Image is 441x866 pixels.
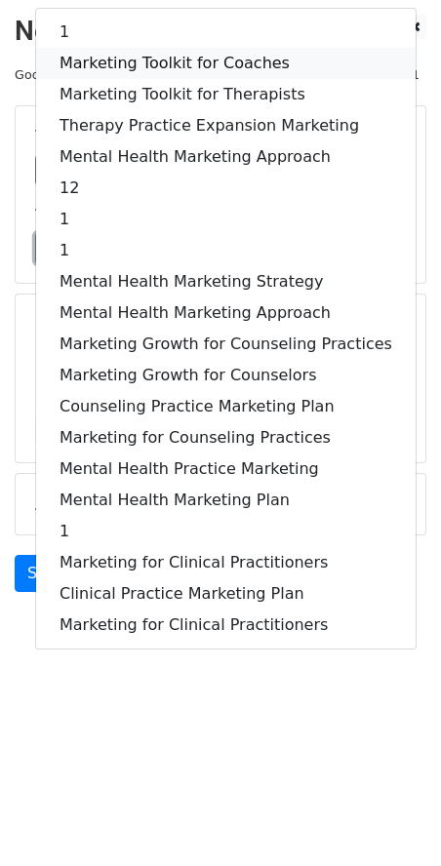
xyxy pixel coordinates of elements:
[343,772,441,866] iframe: Chat Widget
[36,110,416,141] a: Therapy Practice Expansion Marketing
[15,555,79,592] a: Send
[36,141,416,173] a: Mental Health Marketing Approach
[36,48,416,79] a: Marketing Toolkit for Coaches
[15,67,294,82] small: Google Sheet:
[36,391,416,422] a: Counseling Practice Marketing Plan
[36,422,416,453] a: Marketing for Counseling Practices
[36,204,416,235] a: 1
[36,485,416,516] a: Mental Health Marketing Plan
[36,453,416,485] a: Mental Health Practice Marketing
[36,516,416,547] a: 1
[36,578,416,610] a: Clinical Practice Marketing Plan
[36,329,416,360] a: Marketing Growth for Counseling Practices
[36,547,416,578] a: Marketing for Clinical Practitioners
[36,173,416,204] a: 12
[36,235,416,266] a: 1
[36,266,416,297] a: Mental Health Marketing Strategy
[36,79,416,110] a: Marketing Toolkit for Therapists
[36,17,416,48] a: 1
[36,297,416,329] a: Mental Health Marketing Approach
[36,610,416,641] a: Marketing for Clinical Practitioners
[36,360,416,391] a: Marketing Growth for Counselors
[15,15,426,48] h2: New Campaign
